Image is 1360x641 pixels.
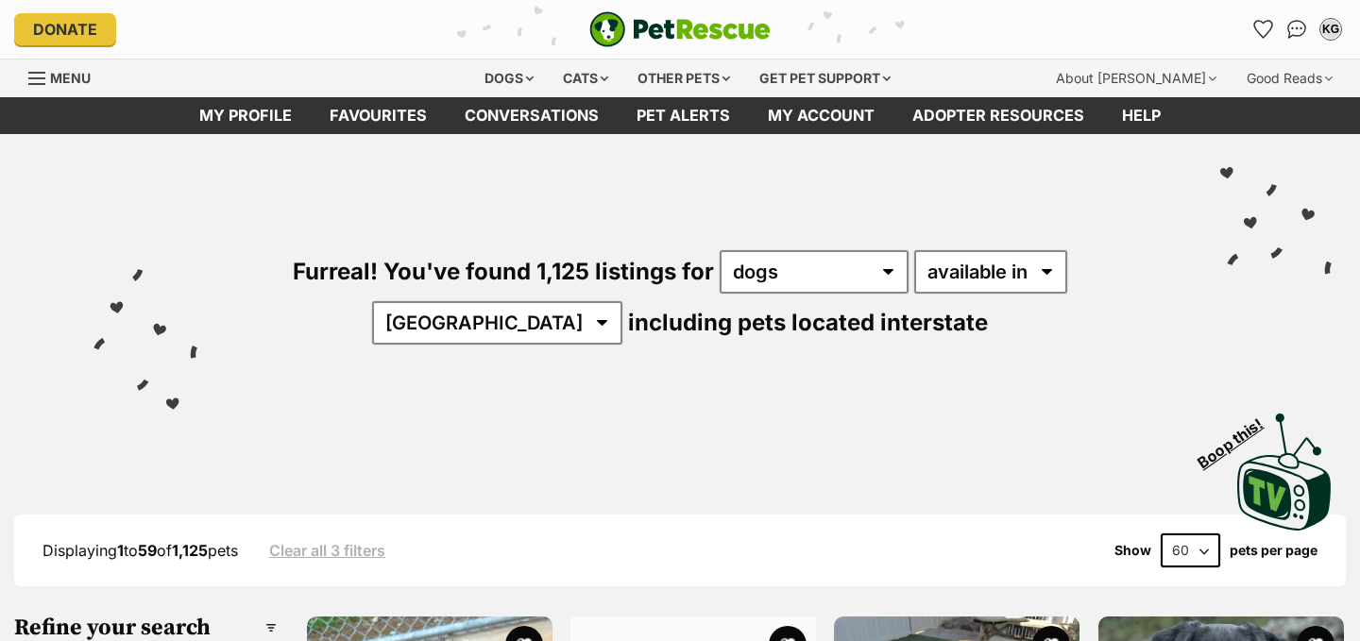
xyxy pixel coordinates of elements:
strong: 1,125 [172,541,208,560]
a: PetRescue [589,11,771,47]
a: conversations [446,97,618,134]
span: Menu [50,70,91,86]
div: Other pets [624,59,743,97]
a: My account [749,97,893,134]
div: Cats [550,59,621,97]
a: Conversations [1282,14,1312,44]
a: Menu [28,59,104,93]
div: Get pet support [746,59,904,97]
a: Donate [14,13,116,45]
label: pets per page [1230,543,1317,558]
strong: 1 [117,541,124,560]
button: My account [1316,14,1346,44]
a: Clear all 3 filters [269,542,385,559]
a: Pet alerts [618,97,749,134]
img: logo-e224e6f780fb5917bec1dbf3a21bbac754714ae5b6737aabdf751b685950b380.svg [589,11,771,47]
a: Favourites [311,97,446,134]
span: Displaying to of pets [42,541,238,560]
a: Adopter resources [893,97,1103,134]
div: About [PERSON_NAME] [1043,59,1230,97]
a: Boop this! [1237,396,1332,534]
div: KG [1321,20,1340,39]
ul: Account quick links [1248,14,1346,44]
img: chat-41dd97257d64d25036548639549fe6c8038ab92f7586957e7f3b1b290dea8141.svg [1287,20,1307,39]
div: Dogs [471,59,547,97]
a: Help [1103,97,1180,134]
a: Favourites [1248,14,1278,44]
img: PetRescue TV logo [1237,413,1332,531]
span: Show [1114,543,1151,558]
a: My profile [180,97,311,134]
span: Furreal! You've found 1,125 listings for [293,258,714,285]
span: Boop this! [1195,403,1282,471]
div: Good Reads [1233,59,1346,97]
span: including pets located interstate [628,309,988,336]
strong: 59 [138,541,157,560]
h3: Refine your search [14,615,277,641]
